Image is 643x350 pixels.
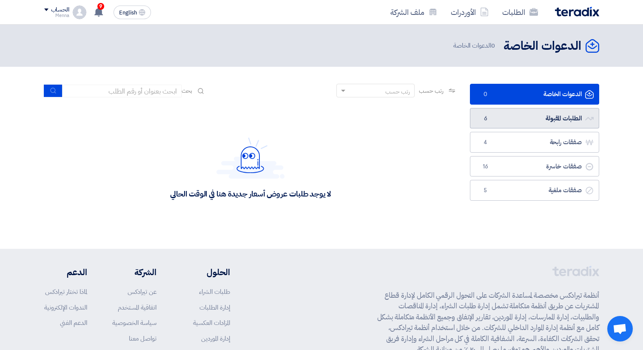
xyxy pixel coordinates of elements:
[182,86,193,95] span: بحث
[118,303,156,312] a: اتفاقية المستخدم
[63,85,182,97] input: ابحث بعنوان أو رقم الطلب
[384,2,444,22] a: ملف الشركة
[607,316,633,341] div: Open chat
[216,137,285,179] img: Hello
[44,266,87,279] li: الدعم
[453,41,497,51] span: الدعوات الخاصة
[481,162,491,171] span: 16
[199,303,230,312] a: إدارة الطلبات
[182,266,230,279] li: الحلول
[470,84,599,105] a: الدعوات الخاصة0
[491,41,495,50] span: 0
[199,287,230,296] a: طلبات الشراء
[470,180,599,201] a: صفقات ملغية5
[170,189,330,199] div: لا يوجد طلبات عروض أسعار جديدة هنا في الوقت الحالي
[73,6,86,19] img: profile_test.png
[470,132,599,153] a: صفقات رابحة4
[504,38,581,54] h2: الدعوات الخاصة
[495,2,545,22] a: الطلبات
[470,108,599,129] a: الطلبات المقبولة6
[481,114,491,123] span: 6
[193,318,230,327] a: المزادات العكسية
[481,186,491,195] span: 5
[201,334,230,343] a: إدارة الموردين
[44,13,69,18] div: Menna
[470,156,599,177] a: صفقات خاسرة16
[112,266,156,279] li: الشركة
[128,287,156,296] a: عن تيرادكس
[481,90,491,99] span: 0
[129,334,156,343] a: تواصل معنا
[45,287,87,296] a: لماذا تختار تيرادكس
[112,318,156,327] a: سياسة الخصوصية
[51,6,69,14] div: الحساب
[114,6,151,19] button: English
[555,7,599,17] img: Teradix logo
[60,318,87,327] a: الدعم الفني
[119,10,137,16] span: English
[385,87,410,96] div: رتب حسب
[97,3,104,10] span: 9
[44,303,87,312] a: الندوات الإلكترونية
[419,86,443,95] span: رتب حسب
[444,2,495,22] a: الأوردرات
[481,138,491,147] span: 4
